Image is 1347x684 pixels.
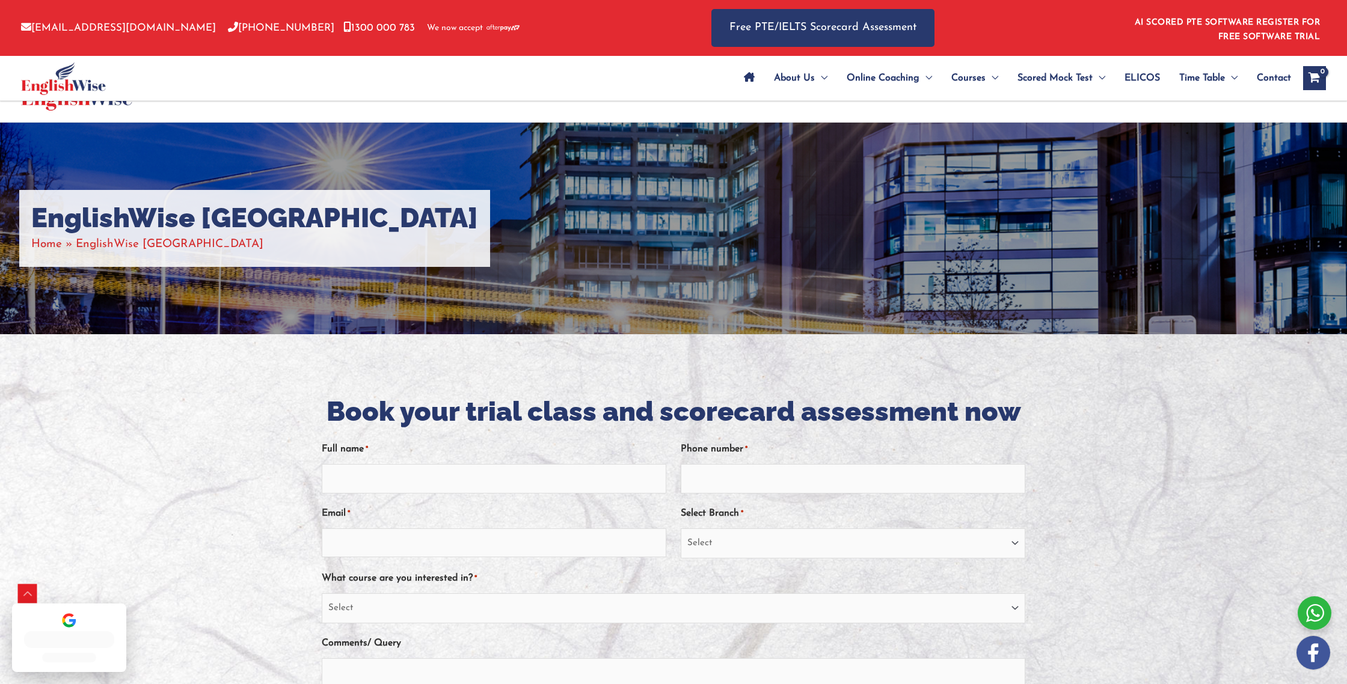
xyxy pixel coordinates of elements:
h1: EnglishWise [GEOGRAPHIC_DATA] [31,202,478,234]
a: Online CoachingMenu Toggle [837,57,942,99]
nav: Breadcrumbs [31,234,478,254]
a: CoursesMenu Toggle [942,57,1008,99]
span: Menu Toggle [1093,57,1105,99]
span: Scored Mock Test [1017,57,1093,99]
span: About Us [774,57,815,99]
label: Select Branch [681,504,743,524]
span: Contact [1257,57,1291,99]
span: Menu Toggle [919,57,932,99]
span: Time Table [1179,57,1225,99]
label: Phone number [681,439,747,459]
a: Scored Mock TestMenu Toggle [1008,57,1115,99]
img: Afterpay-Logo [486,25,520,31]
a: 1300 000 783 [343,23,415,33]
a: [PHONE_NUMBER] [228,23,334,33]
a: Time TableMenu Toggle [1170,57,1247,99]
aside: Header Widget 1 [1128,8,1326,47]
a: Home [31,239,62,250]
img: white-facebook.png [1296,636,1330,670]
a: ELICOS [1115,57,1170,99]
a: Free PTE/IELTS Scorecard Assessment [711,9,934,47]
span: Menu Toggle [815,57,827,99]
nav: Site Navigation: Main Menu [734,57,1291,99]
a: About UsMenu Toggle [764,57,837,99]
span: Courses [951,57,986,99]
label: What course are you interested in? [322,569,477,588]
label: Email [322,504,350,524]
span: ELICOS [1125,57,1160,99]
span: Menu Toggle [1225,57,1238,99]
a: View Shopping Cart, empty [1303,66,1326,90]
span: We now accept [427,22,483,34]
label: Full name [322,439,368,459]
img: cropped-ew-logo [21,62,106,95]
span: EnglishWise [GEOGRAPHIC_DATA] [76,239,263,250]
span: Menu Toggle [986,57,998,99]
a: [EMAIL_ADDRESS][DOMAIN_NAME] [21,23,216,33]
span: Online Coaching [847,57,919,99]
h2: Book your trial class and scorecard assessment now [322,394,1025,430]
label: Comments/ Query [322,634,401,653]
a: AI SCORED PTE SOFTWARE REGISTER FOR FREE SOFTWARE TRIAL [1135,18,1321,41]
a: Contact [1247,57,1291,99]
